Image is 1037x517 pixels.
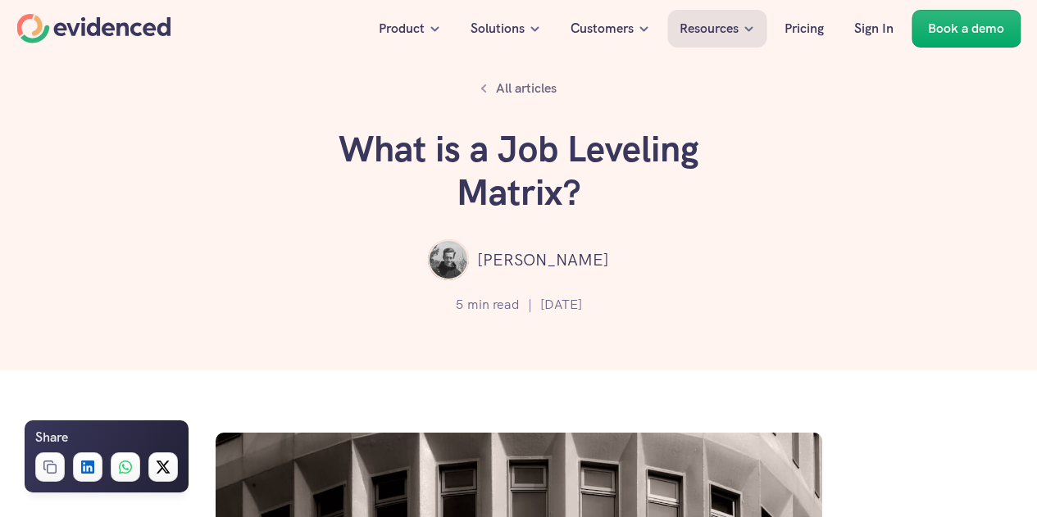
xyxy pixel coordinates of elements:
[528,294,532,315] p: |
[496,78,557,99] p: All articles
[842,10,906,48] a: Sign In
[35,427,68,448] h6: Share
[428,239,469,280] img: ""
[571,18,634,39] p: Customers
[16,14,171,43] a: Home
[772,10,836,48] a: Pricing
[456,294,463,315] p: 5
[471,18,525,39] p: Solutions
[477,247,609,273] p: [PERSON_NAME]
[912,10,1021,48] a: Book a demo
[785,18,824,39] p: Pricing
[471,74,566,103] a: All articles
[540,294,582,315] p: [DATE]
[854,18,894,39] p: Sign In
[273,128,765,215] h1: What is a Job Leveling Matrix?
[379,18,425,39] p: Product
[467,294,520,315] p: min read
[928,18,1004,39] p: Book a demo
[680,18,739,39] p: Resources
